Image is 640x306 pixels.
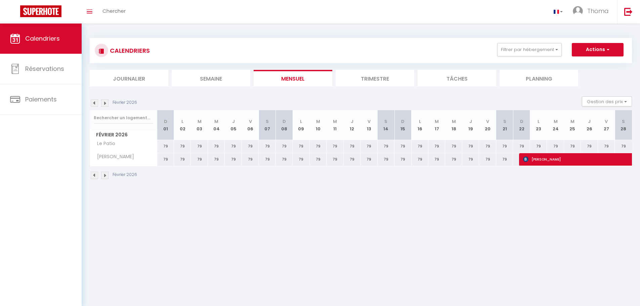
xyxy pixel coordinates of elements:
[581,110,598,140] th: 26
[20,5,61,17] img: Super Booking
[479,153,496,166] div: 79
[615,110,632,140] th: 28
[157,140,174,152] div: 79
[102,7,126,14] span: Chercher
[503,118,506,125] abbr: S
[394,153,411,166] div: 79
[564,110,581,140] th: 25
[276,140,293,152] div: 79
[564,140,581,152] div: 79
[157,153,174,166] div: 79
[108,43,150,58] h3: CALENDRIERS
[496,153,513,166] div: 79
[91,140,117,147] span: Le Patio
[310,140,327,152] div: 79
[462,153,479,166] div: 79
[462,140,479,152] div: 79
[249,118,252,125] abbr: V
[418,70,496,86] li: Tâches
[214,118,218,125] abbr: M
[384,118,387,125] abbr: S
[259,140,275,152] div: 79
[25,34,60,43] span: Calendriers
[547,110,564,140] th: 24
[172,70,250,86] li: Semaine
[225,110,242,140] th: 05
[225,140,242,152] div: 79
[157,110,174,140] th: 01
[181,118,183,125] abbr: L
[113,172,137,178] p: Février 2026
[496,140,513,152] div: 79
[394,140,411,152] div: 79
[445,153,462,166] div: 79
[25,64,64,73] span: Réservations
[344,153,360,166] div: 79
[378,110,394,140] th: 14
[174,153,191,166] div: 79
[310,110,327,140] th: 10
[582,96,632,106] button: Gestion des prix
[452,118,456,125] abbr: M
[412,153,428,166] div: 79
[587,7,609,15] span: Thoma
[283,118,286,125] abbr: D
[554,118,558,125] abbr: M
[622,118,625,125] abbr: S
[276,110,293,140] th: 08
[462,110,479,140] th: 19
[401,118,404,125] abbr: D
[91,153,136,161] span: [PERSON_NAME]
[336,70,414,86] li: Trimestre
[428,110,445,140] th: 17
[327,153,343,166] div: 79
[394,110,411,140] th: 15
[5,3,26,23] button: Ouvrir le widget de chat LiveChat
[90,70,168,86] li: Journalier
[316,118,320,125] abbr: M
[428,140,445,152] div: 79
[293,140,309,152] div: 79
[327,140,343,152] div: 79
[242,140,259,152] div: 79
[581,140,598,152] div: 79
[90,130,157,140] span: Février 2026
[266,118,269,125] abbr: S
[412,110,428,140] th: 16
[242,110,259,140] th: 06
[344,110,360,140] th: 12
[276,153,293,166] div: 79
[513,110,530,140] th: 22
[208,140,225,152] div: 79
[360,153,377,166] div: 79
[530,140,547,152] div: 79
[360,140,377,152] div: 79
[598,110,615,140] th: 27
[573,6,583,16] img: ...
[198,118,202,125] abbr: M
[538,118,540,125] abbr: L
[327,110,343,140] th: 11
[497,43,562,56] button: Filtrer par hébergement
[225,153,242,166] div: 79
[94,112,153,124] input: Rechercher un logement...
[174,140,191,152] div: 79
[469,118,472,125] abbr: J
[208,153,225,166] div: 79
[496,110,513,140] th: 21
[520,118,523,125] abbr: D
[232,118,235,125] abbr: J
[572,43,624,56] button: Actions
[191,110,208,140] th: 03
[25,95,57,103] span: Paiements
[479,110,496,140] th: 20
[513,140,530,152] div: 79
[412,140,428,152] div: 79
[547,140,564,152] div: 79
[530,110,547,140] th: 23
[293,153,309,166] div: 79
[254,70,332,86] li: Mensuel
[368,118,371,125] abbr: V
[445,110,462,140] th: 18
[378,140,394,152] div: 79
